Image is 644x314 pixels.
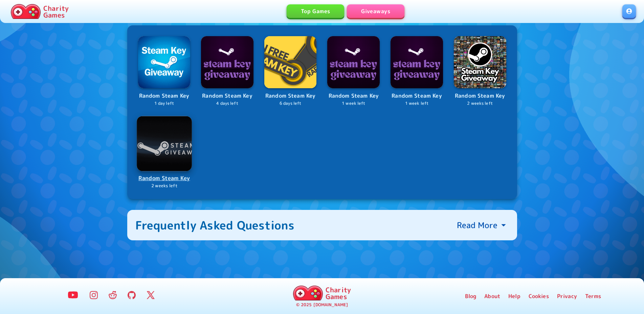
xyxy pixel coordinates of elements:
a: Charity Games [8,3,71,20]
img: Instagram Logo [90,291,98,299]
a: Charity Games [290,284,354,302]
div: Frequently Asked Questions [135,218,295,232]
img: Logo [454,36,506,89]
a: Giveaways [347,4,404,18]
img: Logo [264,36,317,89]
p: Random Steam Key [137,174,191,183]
p: Read More [457,220,497,231]
img: Reddit Logo [109,291,117,299]
p: 4 days left [201,100,253,107]
p: Charity Games [326,286,351,300]
a: Top Games [287,4,344,18]
p: © 2025 [DOMAIN_NAME] [296,302,348,308]
a: LogoRandom Steam Key1 week left [327,36,380,107]
p: Random Steam Key [327,92,380,100]
a: LogoRandom Steam Key2 weeks left [137,117,191,189]
a: Privacy [557,292,577,300]
p: Random Steam Key [454,92,506,100]
p: 1 week left [391,100,443,107]
img: Logo [201,36,253,89]
a: Blog [465,292,476,300]
img: Charity.Games [293,286,323,300]
p: Random Steam Key [138,92,191,100]
p: Random Steam Key [201,92,253,100]
p: Charity Games [43,5,69,18]
p: 1 week left [327,100,380,107]
p: 2 weeks left [454,100,506,107]
img: Charity.Games [11,4,41,19]
p: Random Steam Key [264,92,317,100]
img: Logo [138,36,191,89]
p: 6 days left [264,100,317,107]
a: LogoRandom Steam Key1 day left [138,36,191,107]
img: Logo [137,116,192,171]
img: GitHub Logo [128,291,136,299]
a: Cookies [529,292,549,300]
img: Twitter Logo [147,291,155,299]
a: Terms [585,292,601,300]
p: 1 day left [138,100,191,107]
a: LogoRandom Steam Key4 days left [201,36,253,107]
button: Frequently Asked QuestionsRead More [127,210,517,240]
p: Random Steam Key [391,92,443,100]
img: Logo [327,36,380,89]
a: LogoRandom Steam Key6 days left [264,36,317,107]
a: LogoRandom Steam Key1 week left [391,36,443,107]
a: Help [508,292,520,300]
a: About [484,292,500,300]
a: LogoRandom Steam Key2 weeks left [454,36,506,107]
p: 2 weeks left [137,183,191,189]
img: Logo [391,36,443,89]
